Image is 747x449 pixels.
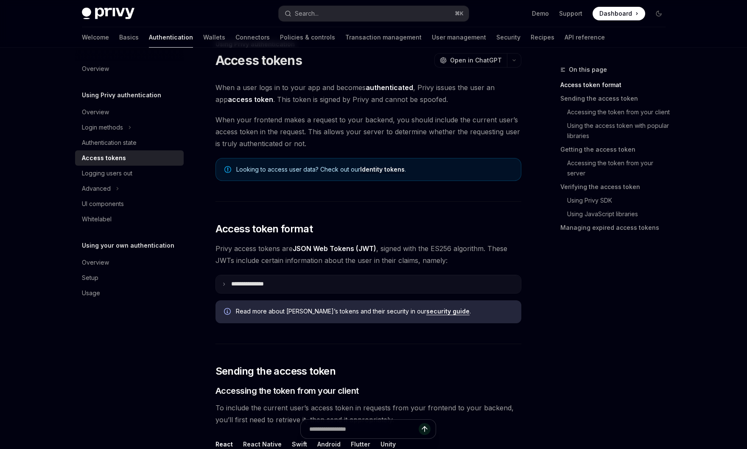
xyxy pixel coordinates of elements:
[228,95,273,104] strong: access token
[75,212,184,227] a: Whitelabel
[559,9,582,18] a: Support
[496,27,520,48] a: Security
[75,285,184,301] a: Usage
[75,166,184,181] a: Logging users out
[565,27,605,48] a: API reference
[203,27,225,48] a: Wallets
[293,244,376,253] a: JSON Web Tokens (JWT)
[295,8,319,19] div: Search...
[215,53,302,68] h1: Access tokens
[82,288,100,298] div: Usage
[224,166,231,173] svg: Note
[531,27,554,48] a: Recipes
[345,27,422,48] a: Transaction management
[599,9,632,18] span: Dashboard
[75,61,184,76] a: Overview
[360,166,405,173] a: Identity tokens
[560,105,672,119] a: Accessing the token from your client
[366,83,413,92] strong: authenticated
[419,423,431,435] button: Send message
[280,27,335,48] a: Policies & controls
[82,184,111,194] div: Advanced
[82,199,124,209] div: UI components
[432,27,486,48] a: User management
[560,156,672,180] a: Accessing the token from your server
[119,27,139,48] a: Basics
[560,119,672,143] a: Using the access token with popular libraries
[75,196,184,212] a: UI components
[560,78,672,92] a: Access token format
[82,90,161,100] h5: Using Privy authentication
[560,207,672,221] a: Using JavaScript libraries
[560,143,672,156] a: Getting the access token
[82,27,109,48] a: Welcome
[82,240,174,251] h5: Using your own authentication
[235,27,270,48] a: Connectors
[75,181,184,196] button: Toggle Advanced section
[426,308,470,315] a: security guide
[560,194,672,207] a: Using Privy SDK
[82,138,137,148] div: Authentication state
[532,9,549,18] a: Demo
[215,402,521,426] span: To include the current user’s access token in requests from your frontend to your backend, you’ll...
[75,150,184,166] a: Access tokens
[569,65,607,75] span: On this page
[593,7,645,20] a: Dashboard
[75,255,184,270] a: Overview
[215,222,313,236] span: Access token format
[82,64,109,74] div: Overview
[455,10,464,17] span: ⌘ K
[82,273,98,283] div: Setup
[215,364,336,378] span: Sending the access token
[75,135,184,150] a: Authentication state
[215,114,521,150] span: When your frontend makes a request to your backend, you should include the current user’s access ...
[560,92,672,105] a: Sending the access token
[279,6,469,21] button: Open search
[75,120,184,135] button: Toggle Login methods section
[82,8,134,20] img: dark logo
[215,243,521,266] span: Privy access tokens are , signed with the ES256 algorithm. These JWTs include certain information...
[215,385,359,397] span: Accessing the token from your client
[75,270,184,285] a: Setup
[149,27,193,48] a: Authentication
[82,168,132,178] div: Logging users out
[434,53,507,68] button: Open in ChatGPT
[82,214,112,224] div: Whitelabel
[82,122,123,133] div: Login methods
[236,307,513,316] span: Read more about [PERSON_NAME]’s tokens and their security in our .
[450,56,502,65] span: Open in ChatGPT
[82,257,109,268] div: Overview
[560,180,672,194] a: Verifying the access token
[82,107,109,117] div: Overview
[215,82,521,105] span: When a user logs in to your app and becomes , Privy issues the user an app . This token is signed...
[560,221,672,234] a: Managing expired access tokens
[82,153,126,163] div: Access tokens
[652,7,666,20] button: Toggle dark mode
[309,420,419,438] input: Ask a question...
[224,308,232,316] svg: Info
[236,165,512,174] span: Looking to access user data? Check out our .
[75,104,184,120] a: Overview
